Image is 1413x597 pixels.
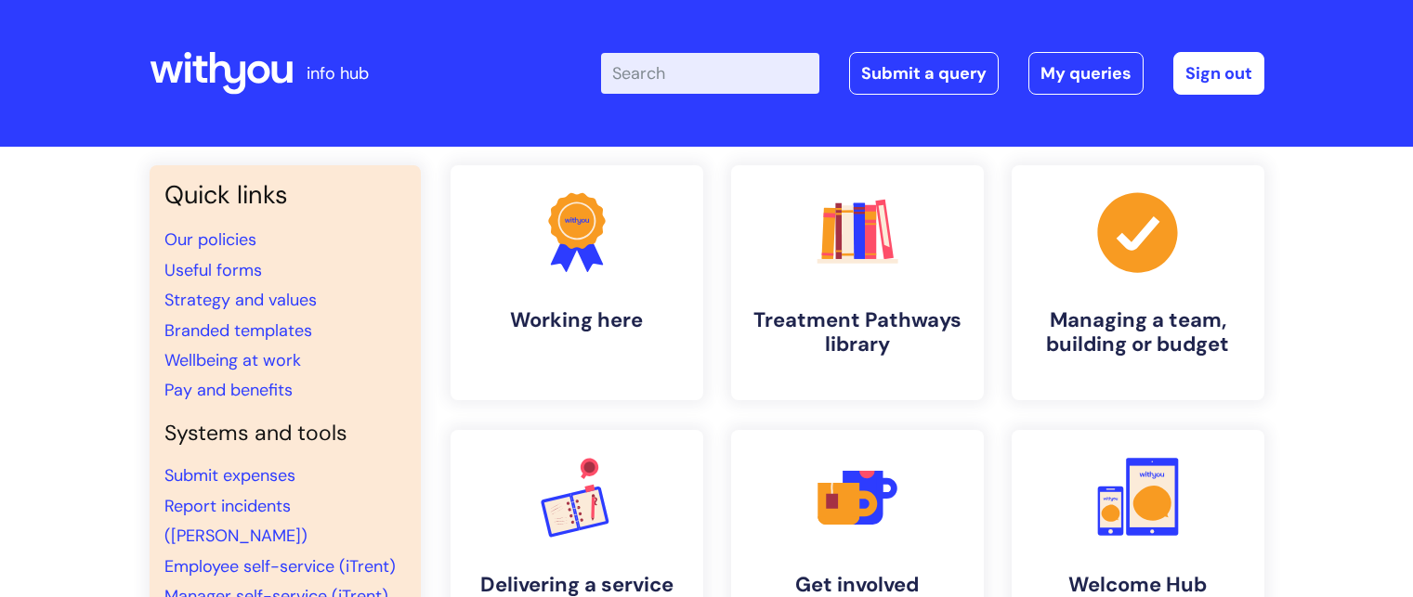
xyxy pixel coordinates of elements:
a: Submit expenses [164,464,295,487]
h4: Working here [465,308,688,332]
a: Treatment Pathways library [731,165,984,400]
a: Working here [451,165,703,400]
input: Search [601,53,819,94]
h4: Treatment Pathways library [746,308,969,357]
a: Submit a query [849,52,999,95]
a: Managing a team, building or budget [1012,165,1264,400]
p: info hub [307,58,369,88]
a: Our policies [164,228,256,251]
a: Employee self-service (iTrent) [164,555,396,578]
h4: Systems and tools [164,421,406,447]
h3: Quick links [164,180,406,210]
a: Strategy and values [164,289,317,311]
a: Useful forms [164,259,262,281]
a: Sign out [1173,52,1264,95]
a: Pay and benefits [164,379,293,401]
a: Branded templates [164,319,312,342]
h4: Get involved [746,573,969,597]
a: Wellbeing at work [164,349,301,371]
a: My queries [1028,52,1144,95]
a: Report incidents ([PERSON_NAME]) [164,495,307,547]
h4: Managing a team, building or budget [1027,308,1249,357]
h4: Welcome Hub [1027,573,1249,597]
h4: Delivering a service [465,573,688,597]
div: | - [601,52,1264,95]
